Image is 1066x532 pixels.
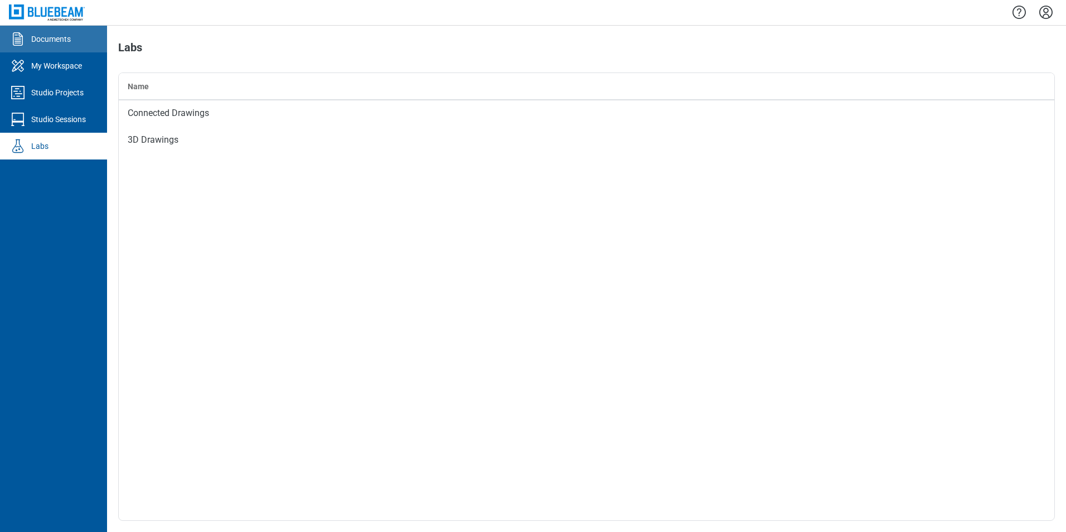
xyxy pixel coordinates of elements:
div: Documents [31,33,71,45]
h1: Labs [118,41,142,59]
div: My Workspace [31,60,82,71]
td: 3D Drawings [119,127,1054,153]
div: Studio Projects [31,87,84,98]
div: Name [128,81,1045,92]
svg: Studio Projects [9,84,27,101]
button: Settings [1037,3,1055,22]
svg: My Workspace [9,57,27,75]
svg: Labs [9,137,27,155]
div: Studio Sessions [31,114,86,125]
svg: Documents [9,30,27,48]
svg: Studio Sessions [9,110,27,128]
table: Labs projects table [119,73,1054,153]
img: Bluebeam, Inc. [9,4,85,21]
div: Labs [31,141,49,152]
td: Connected Drawings [119,100,1054,127]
